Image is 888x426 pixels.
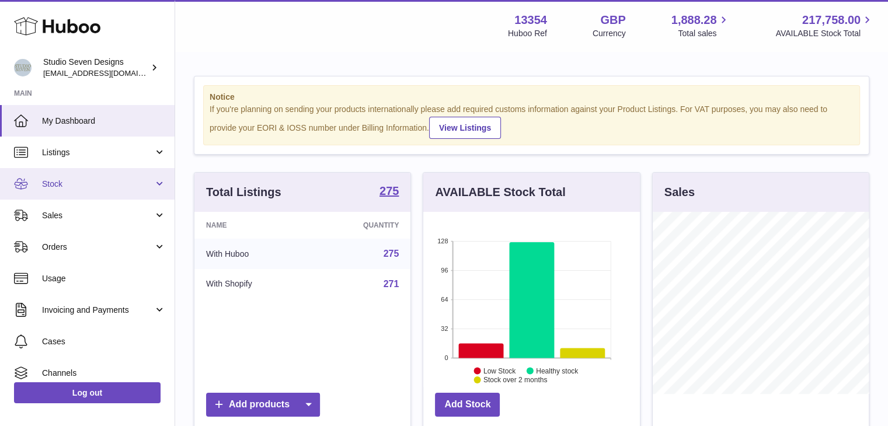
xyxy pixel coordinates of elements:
text: 96 [441,267,448,274]
a: Add products [206,393,320,417]
div: If you're planning on sending your products internationally please add required customs informati... [210,104,854,139]
span: Channels [42,368,166,379]
span: Stock [42,179,154,190]
a: Log out [14,382,161,403]
span: Invoicing and Payments [42,305,154,316]
span: AVAILABLE Stock Total [775,28,874,39]
span: Orders [42,242,154,253]
a: 1,888.28 Total sales [671,12,730,39]
a: View Listings [429,117,501,139]
span: 217,758.00 [802,12,861,28]
strong: 13354 [514,12,547,28]
td: With Shopify [194,269,311,299]
td: With Huboo [194,239,311,269]
text: Stock over 2 months [483,376,547,384]
text: Healthy stock [536,366,579,375]
span: Sales [42,210,154,221]
th: Quantity [311,212,411,239]
a: 271 [384,279,399,289]
text: Low Stock [483,366,516,375]
a: Add Stock [435,393,500,417]
span: [EMAIL_ADDRESS][DOMAIN_NAME] [43,68,172,78]
div: Currency [593,28,626,39]
th: Name [194,212,311,239]
strong: GBP [600,12,625,28]
text: 0 [445,354,448,361]
h3: AVAILABLE Stock Total [435,184,565,200]
a: 275 [384,249,399,259]
span: Listings [42,147,154,158]
a: 217,758.00 AVAILABLE Stock Total [775,12,874,39]
strong: Notice [210,92,854,103]
div: Huboo Ref [508,28,547,39]
text: 64 [441,296,448,303]
a: 275 [379,185,399,199]
h3: Total Listings [206,184,281,200]
span: 1,888.28 [671,12,717,28]
strong: 275 [379,185,399,197]
text: 128 [437,238,448,245]
div: Studio Seven Designs [43,57,148,79]
text: 32 [441,325,448,332]
span: My Dashboard [42,116,166,127]
span: Usage [42,273,166,284]
span: Cases [42,336,166,347]
h3: Sales [664,184,695,200]
img: contact.studiosevendesigns@gmail.com [14,59,32,76]
span: Total sales [678,28,730,39]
